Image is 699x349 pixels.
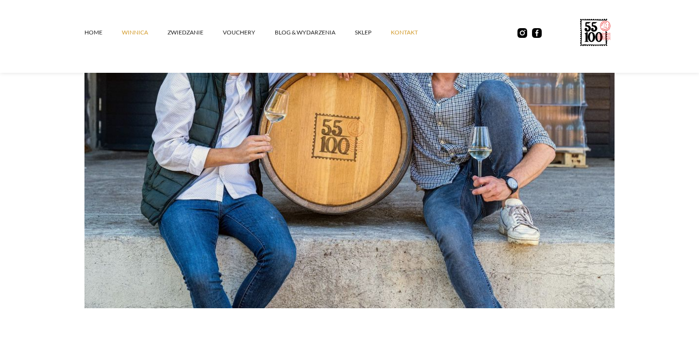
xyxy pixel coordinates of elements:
a: ZWIEDZANIE [167,18,223,47]
a: winnica [122,18,167,47]
a: SKLEP [355,18,391,47]
a: Home [84,18,122,47]
a: vouchery [223,18,275,47]
a: Blog & Wydarzenia [275,18,355,47]
a: kontakt [391,18,437,47]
